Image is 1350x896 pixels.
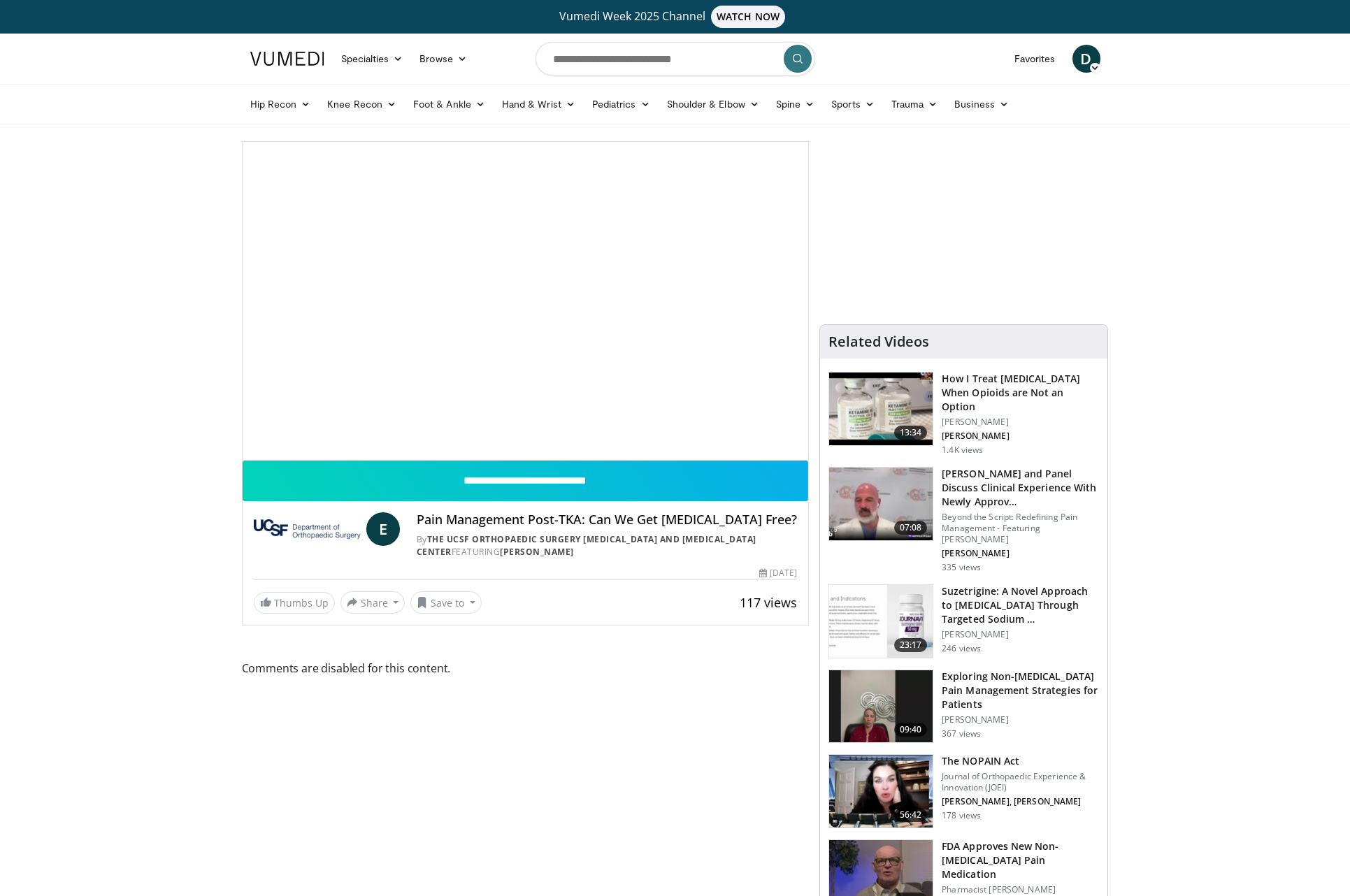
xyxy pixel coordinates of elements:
[500,546,574,558] a: [PERSON_NAME]
[894,808,928,822] span: 56:42
[494,90,584,118] a: Hand & Wrist
[942,810,981,821] p: 178 views
[417,533,756,558] a: The UCSF Orthopaedic Surgery [MEDICAL_DATA] and [MEDICAL_DATA] Center
[243,142,809,461] video-js: Video Player
[829,585,933,658] img: 08ceda25-3528-460a-93d5-773319c4c525.150x105_q85_crop-smart_upscale.jpg
[417,533,797,558] div: By FEATURING
[942,431,1099,442] p: [PERSON_NAME]
[659,90,768,118] a: Shoulder & Elbow
[828,584,1099,658] a: 23:17 Suzetrigine: A Novel Approach to [MEDICAL_DATA] Through Targeted Sodium … ​[PERSON_NAME] 24...
[242,90,319,118] a: Hip Recon
[883,90,947,118] a: Trauma
[319,90,405,118] a: Knee Recon
[759,567,797,579] div: [DATE]
[894,723,928,737] span: 09:40
[829,670,933,743] img: 71f68631-f51b-44ac-a9c6-0f017bdd1f5a.150x105_q85_crop-smart_upscale.jpg
[942,754,1099,768] h3: The NOPAIN Act
[1006,45,1064,73] a: Favorites
[411,45,475,73] a: Browse
[942,372,1099,414] h3: How I Treat [MEDICAL_DATA] When Opioids are Not an Option
[828,754,1099,828] a: 56:42 The NOPAIN Act Journal of Orthopaedic Experience & Innovation (JOEI) [PERSON_NAME], [PERSON...
[942,728,981,739] p: 367 views
[410,591,482,614] button: Save to
[768,90,823,118] a: Spine
[823,90,883,118] a: Sports
[828,333,929,350] h4: Related Videos
[711,6,785,28] span: WATCH NOW
[740,594,797,611] span: 117 views
[829,373,933,445] img: c49bc127-bf32-4402-a726-1293ddcb7d8c.150x105_q85_crop-smart_upscale.jpg
[828,670,1099,744] a: 09:40 Exploring Non-[MEDICAL_DATA] Pain Management Strategies for Patients [PERSON_NAME] 367 views
[829,468,933,540] img: c97a6df9-a862-4463-8473-0eeee5fb7f0f.150x105_q85_crop-smart_upscale.jpg
[242,659,810,677] span: Comments are disabled for this content.
[942,548,1099,559] p: [PERSON_NAME]
[252,6,1098,28] a: Vumedi Week 2025 ChannelWATCH NOW
[333,45,412,73] a: Specialties
[894,521,928,535] span: 07:08
[942,467,1099,509] h3: [PERSON_NAME] and Panel Discuss Clinical Experience With Newly Approv…
[584,90,659,118] a: Pediatrics
[340,591,405,614] button: Share
[942,796,1099,807] p: [PERSON_NAME], [PERSON_NAME]
[942,884,1099,895] p: Pharmacist [PERSON_NAME]
[894,638,928,652] span: 23:17
[942,629,1099,640] p: ​[PERSON_NAME]
[942,445,983,456] p: 1.4K views
[828,372,1099,456] a: 13:34 How I Treat [MEDICAL_DATA] When Opioids are Not an Option [PERSON_NAME] [PERSON_NAME] 1.4K ...
[942,643,981,654] p: 246 views
[942,584,1099,626] h3: Suzetrigine: A Novel Approach to [MEDICAL_DATA] Through Targeted Sodium …
[254,592,335,614] a: Thumbs Up
[894,426,928,440] span: 13:34
[254,512,361,546] img: The UCSF Orthopaedic Surgery Arthritis and Joint Replacement Center
[942,714,1099,725] p: [PERSON_NAME]
[942,670,1099,711] h3: Exploring Non-[MEDICAL_DATA] Pain Management Strategies for Patients
[417,512,797,528] h4: Pain Management Post-TKA: Can We Get [MEDICAL_DATA] Free?
[942,562,981,573] p: 335 views
[536,42,815,75] input: Search topics, interventions
[366,512,400,546] a: E
[829,755,933,828] img: cdc51716-2262-4d8d-b7c7-138a37460ba7.150x105_q85_crop-smart_upscale.jpg
[942,771,1099,793] p: Journal of Orthopaedic Experience & Innovation (JOEI)
[1072,45,1100,73] a: D
[250,52,324,66] img: VuMedi Logo
[828,467,1099,573] a: 07:08 [PERSON_NAME] and Panel Discuss Clinical Experience With Newly Approv… Beyond the Script: R...
[942,417,1099,428] p: [PERSON_NAME]
[859,141,1069,316] iframe: Advertisement
[405,90,494,118] a: Foot & Ankle
[942,839,1099,881] h3: FDA Approves New Non-[MEDICAL_DATA] Pain Medication
[946,90,1017,118] a: Business
[942,512,1099,545] p: Beyond the Script: Redefining Pain Management - Featuring [PERSON_NAME]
